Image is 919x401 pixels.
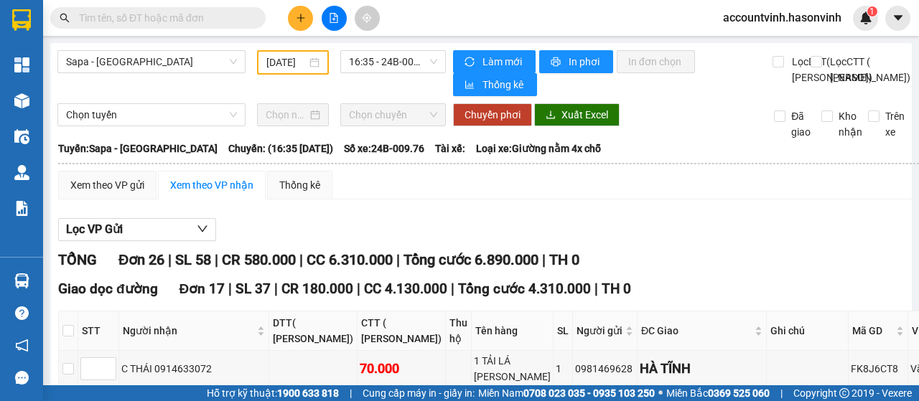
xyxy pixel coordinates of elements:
img: logo-vxr [12,9,31,31]
button: printerIn phơi [539,50,613,73]
strong: 1900 633 818 [277,387,339,399]
span: Miền Nam [478,385,655,401]
span: Số xe: 24B-009.76 [344,141,424,156]
span: | [228,280,232,297]
th: Tên hàng [472,311,554,351]
th: Thu hộ [446,311,472,351]
span: | [780,385,783,401]
div: Thống kê [279,177,320,193]
span: TỔNG [58,251,97,268]
div: 1 [556,361,570,377]
span: Làm mới [482,54,524,70]
span: bar-chart [465,80,477,91]
button: Chuyển phơi [453,103,532,126]
span: CC 4.130.000 [364,280,447,297]
strong: 0369 525 060 [708,387,770,399]
div: 1 TẢI LÁ [PERSON_NAME] [474,353,551,385]
img: warehouse-icon [14,129,29,144]
span: notification [15,339,29,352]
span: search [60,13,70,23]
span: Tổng cước 4.310.000 [458,280,591,297]
div: 70.000 [360,359,443,379]
span: Lọc VP Gửi [66,220,123,238]
div: 0981469628 [575,361,635,377]
span: TH 0 [602,280,631,297]
button: file-add [322,6,347,31]
span: | [168,251,172,268]
span: Trên xe [880,108,910,140]
span: | [350,385,352,401]
th: SL [554,311,573,351]
button: downloadXuất Excel [534,103,620,126]
th: DTT( [PERSON_NAME]) [269,311,358,351]
span: aim [362,13,372,23]
span: Chọn chuyến [349,104,437,126]
span: Miền Bắc [666,385,770,401]
span: message [15,371,29,385]
button: In đơn chọn [617,50,695,73]
div: C THÁI 0914633072 [121,361,266,377]
img: warehouse-icon [14,93,29,108]
span: Thống kê [482,77,526,93]
span: Loại xe: Giường nằm 4x chỗ [476,141,601,156]
span: CC 6.310.000 [307,251,393,268]
input: 27/08/2022 [266,55,307,70]
span: SL 37 [235,280,271,297]
span: Đơn 26 [118,251,164,268]
span: printer [551,57,563,68]
span: Người nhận [123,323,254,339]
span: In phơi [569,54,602,70]
span: Đơn 17 [179,280,225,297]
span: | [274,280,278,297]
span: CR 180.000 [281,280,353,297]
strong: 0708 023 035 - 0935 103 250 [523,387,655,399]
span: SL 58 [175,251,211,268]
span: | [451,280,454,297]
span: Tổng cước 6.890.000 [403,251,538,268]
span: Lọc CTT ( [PERSON_NAME]) [824,54,913,85]
button: syncLàm mới [453,50,536,73]
span: Tài xế: [435,141,465,156]
span: Lọc DTT( [PERSON_NAME]) [786,54,874,85]
button: plus [288,6,313,31]
div: Xem theo VP nhận [170,177,253,193]
input: Chọn ngày [266,107,307,123]
span: 1 [869,6,874,16]
span: plus [296,13,306,23]
th: Ghi chú [767,311,849,351]
span: Hỗ trợ kỹ thuật: [207,385,339,401]
span: CR 580.000 [222,251,296,268]
td: FK8J6CT8 [849,351,908,387]
span: | [357,280,360,297]
span: Cung cấp máy in - giấy in: [363,385,475,401]
img: dashboard-icon [14,57,29,72]
span: Xuất Excel [561,107,608,123]
span: download [546,110,556,121]
span: Đã giao [785,108,816,140]
span: Người gửi [577,323,622,339]
b: Tuyến: Sapa - [GEOGRAPHIC_DATA] [58,143,218,154]
img: warehouse-icon [14,165,29,180]
span: | [594,280,598,297]
span: | [299,251,303,268]
button: caret-down [885,6,910,31]
div: FK8J6CT8 [851,361,905,377]
span: | [542,251,546,268]
input: Tìm tên, số ĐT hoặc mã đơn [79,10,248,26]
span: | [396,251,400,268]
span: question-circle [15,306,29,320]
span: Chọn tuyến [66,104,237,126]
span: copyright [839,388,849,398]
button: bar-chartThống kê [453,73,537,96]
span: Chuyến: (16:35 [DATE]) [228,141,333,156]
span: | [215,251,218,268]
button: Lọc VP Gửi [58,218,216,241]
span: TH 0 [549,251,579,268]
span: ĐC Giao [641,323,752,339]
span: 16:35 - 24B-009.76 [349,51,437,72]
img: icon-new-feature [859,11,872,24]
div: HÀ TĨNH [640,359,764,379]
span: Mã GD [852,323,893,339]
button: aim [355,6,380,31]
th: CTT ( [PERSON_NAME]) [358,311,446,351]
